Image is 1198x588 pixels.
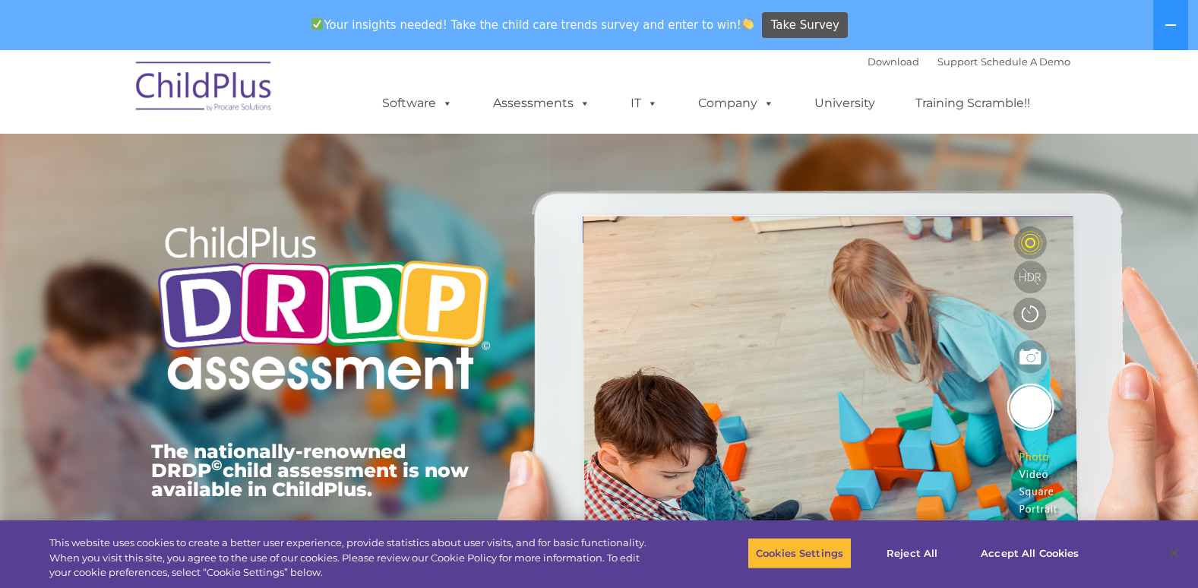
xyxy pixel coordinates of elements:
div: This website uses cookies to create a better user experience, provide statistics about user visit... [49,536,659,580]
img: ✅ [311,18,323,30]
button: Accept All Cookies [972,537,1087,569]
a: Software [367,88,468,119]
img: 👏 [742,18,754,30]
a: Take Survey [762,12,848,39]
img: Copyright - DRDP Logo Light [151,206,496,416]
span: The nationally-renowned DRDP child assessment is now available in ChildPlus. [151,440,469,501]
a: Download [868,55,919,68]
a: Assessments [478,88,605,119]
a: Training Scramble!! [900,88,1045,119]
a: Support [937,55,978,68]
a: University [799,88,890,119]
span: Your insights needed! Take the child care trends survey and enter to win! [305,10,760,40]
img: ChildPlus by Procare Solutions [128,51,280,127]
sup: © [211,457,223,474]
span: Take Survey [771,12,839,39]
a: Company [683,88,789,119]
a: IT [615,88,673,119]
button: Close [1157,536,1190,570]
font: | [868,55,1070,68]
button: Cookies Settings [748,537,852,569]
button: Reject All [865,537,959,569]
a: Schedule A Demo [981,55,1070,68]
